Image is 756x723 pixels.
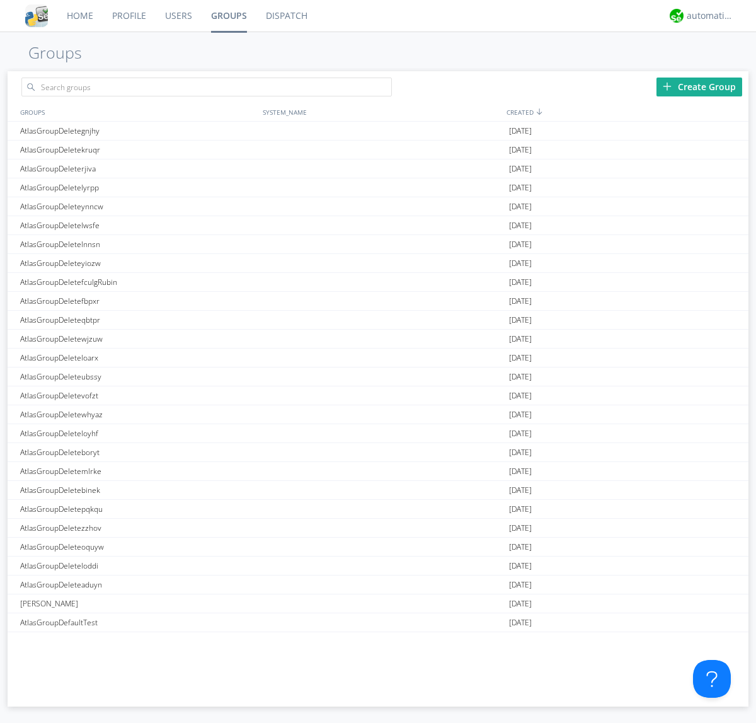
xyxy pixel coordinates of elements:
[17,405,260,424] div: AtlasGroupDeletewhyaz
[260,103,503,121] div: SYSTEM_NAME
[509,538,532,557] span: [DATE]
[17,424,260,442] div: AtlasGroupDeleteloyhf
[509,462,532,481] span: [DATE]
[8,500,748,519] a: AtlasGroupDeletepqkqu[DATE]
[21,78,392,96] input: Search groups
[8,613,748,632] a: AtlasGroupDefaultTest[DATE]
[17,311,260,329] div: AtlasGroupDeleteqbtpr
[17,613,260,632] div: AtlasGroupDefaultTest
[8,122,748,141] a: AtlasGroupDeletegnjhy[DATE]
[17,273,260,291] div: AtlasGroupDeletefculgRubin
[8,141,748,159] a: AtlasGroupDeletekruqr[DATE]
[17,103,256,121] div: GROUPS
[509,311,532,330] span: [DATE]
[8,481,748,500] a: AtlasGroupDeletebinek[DATE]
[509,594,532,613] span: [DATE]
[17,500,260,518] div: AtlasGroupDeletepqkqu
[17,519,260,537] div: AtlasGroupDeletezzhov
[17,632,260,651] div: AtlasGroupDeletevcvgb
[8,594,748,613] a: [PERSON_NAME][DATE]
[8,367,748,386] a: AtlasGroupDeleteubssy[DATE]
[509,273,532,292] span: [DATE]
[509,141,532,159] span: [DATE]
[509,254,532,273] span: [DATE]
[8,519,748,538] a: AtlasGroupDeletezzhov[DATE]
[8,178,748,197] a: AtlasGroupDeletelyrpp[DATE]
[17,235,260,253] div: AtlasGroupDeletelnnsn
[17,197,260,216] div: AtlasGroupDeleteynncw
[17,216,260,234] div: AtlasGroupDeletelwsfe
[8,443,748,462] a: AtlasGroupDeleteboryt[DATE]
[509,235,532,254] span: [DATE]
[509,405,532,424] span: [DATE]
[509,424,532,443] span: [DATE]
[17,576,260,594] div: AtlasGroupDeleteaduyn
[17,349,260,367] div: AtlasGroupDeleteloarx
[509,178,532,197] span: [DATE]
[509,197,532,216] span: [DATE]
[670,9,684,23] img: d2d01cd9b4174d08988066c6d424eccd
[8,424,748,443] a: AtlasGroupDeleteloyhf[DATE]
[8,632,748,651] a: AtlasGroupDeletevcvgb[DATE]
[509,159,532,178] span: [DATE]
[17,443,260,461] div: AtlasGroupDeleteboryt
[509,367,532,386] span: [DATE]
[25,4,48,27] img: cddb5a64eb264b2086981ab96f4c1ba7
[17,462,260,480] div: AtlasGroupDeletemlrke
[17,254,260,272] div: AtlasGroupDeleteyiozw
[509,292,532,311] span: [DATE]
[8,254,748,273] a: AtlasGroupDeleteyiozw[DATE]
[8,292,748,311] a: AtlasGroupDeletefbpxr[DATE]
[509,500,532,519] span: [DATE]
[509,576,532,594] span: [DATE]
[509,481,532,500] span: [DATE]
[8,197,748,216] a: AtlasGroupDeleteynncw[DATE]
[509,386,532,405] span: [DATE]
[509,443,532,462] span: [DATE]
[17,557,260,575] div: AtlasGroupDeleteloddi
[509,122,532,141] span: [DATE]
[17,292,260,310] div: AtlasGroupDeletefbpxr
[509,519,532,538] span: [DATE]
[8,557,748,576] a: AtlasGroupDeleteloddi[DATE]
[509,330,532,349] span: [DATE]
[17,330,260,348] div: AtlasGroupDeletewjzuw
[8,159,748,178] a: AtlasGroupDeleterjiva[DATE]
[8,330,748,349] a: AtlasGroupDeletewjzuw[DATE]
[8,386,748,405] a: AtlasGroupDeletevofzt[DATE]
[8,576,748,594] a: AtlasGroupDeleteaduyn[DATE]
[503,103,748,121] div: CREATED
[687,9,734,22] div: automation+atlas
[17,159,260,178] div: AtlasGroupDeleterjiva
[17,141,260,159] div: AtlasGroupDeletekruqr
[693,660,731,698] iframe: Toggle Customer Support
[17,594,260,613] div: [PERSON_NAME]
[17,386,260,405] div: AtlasGroupDeletevofzt
[17,481,260,499] div: AtlasGroupDeletebinek
[8,405,748,424] a: AtlasGroupDeletewhyaz[DATE]
[17,538,260,556] div: AtlasGroupDeleteoquyw
[509,216,532,235] span: [DATE]
[509,632,532,651] span: [DATE]
[8,538,748,557] a: AtlasGroupDeleteoquyw[DATE]
[509,613,532,632] span: [DATE]
[8,311,748,330] a: AtlasGroupDeleteqbtpr[DATE]
[656,78,742,96] div: Create Group
[509,557,532,576] span: [DATE]
[17,367,260,386] div: AtlasGroupDeleteubssy
[8,235,748,254] a: AtlasGroupDeletelnnsn[DATE]
[8,349,748,367] a: AtlasGroupDeleteloarx[DATE]
[8,216,748,235] a: AtlasGroupDeletelwsfe[DATE]
[509,349,532,367] span: [DATE]
[8,273,748,292] a: AtlasGroupDeletefculgRubin[DATE]
[8,462,748,481] a: AtlasGroupDeletemlrke[DATE]
[17,122,260,140] div: AtlasGroupDeletegnjhy
[663,82,672,91] img: plus.svg
[17,178,260,197] div: AtlasGroupDeletelyrpp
